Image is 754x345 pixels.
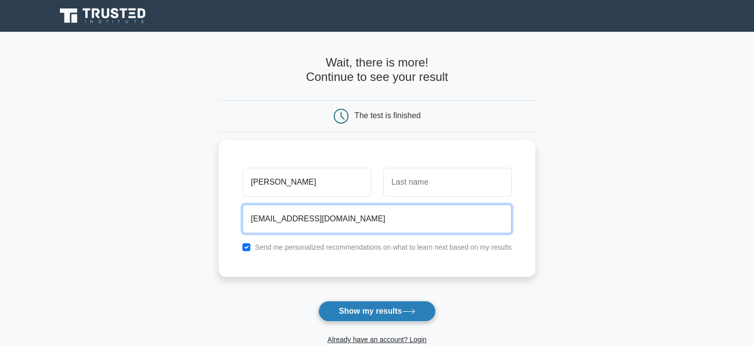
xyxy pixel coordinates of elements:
div: The test is finished [354,111,420,120]
input: Last name [383,168,512,197]
input: Email [242,205,512,233]
button: Show my results [318,301,435,322]
label: Send me personalized recommendations on what to learn next based on my results [255,243,512,251]
input: First name [242,168,371,197]
a: Already have an account? Login [327,336,426,344]
h4: Wait, there is more! Continue to see your result [219,56,535,84]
